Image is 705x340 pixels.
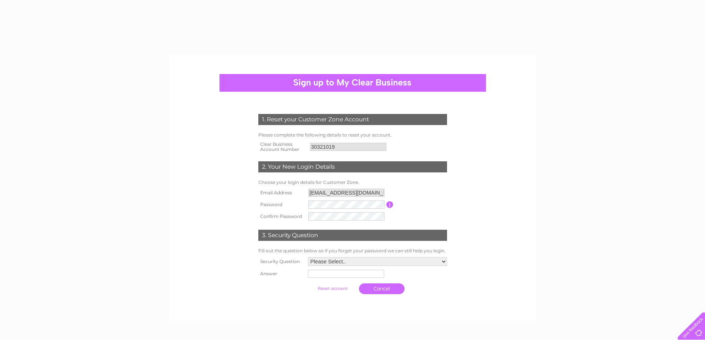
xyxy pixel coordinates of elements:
[310,283,355,294] input: Submit
[256,211,307,222] th: Confirm Password
[256,131,449,139] td: Please complete the following details to reset your account.
[386,201,393,208] input: Information
[256,187,307,199] th: Email Address
[256,139,308,154] th: Clear Business Account Number
[256,246,449,255] td: Fill out the question below so if you forget your password we can still help you login.
[256,199,307,211] th: Password
[258,161,447,172] div: 2. Your New Login Details
[256,178,449,187] td: Choose your login details for Customer Zone.
[256,268,306,280] th: Answer
[258,230,447,241] div: 3. Security Question
[258,114,447,125] div: 1. Reset your Customer Zone Account
[256,255,306,268] th: Security Question
[359,283,404,294] a: Cancel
